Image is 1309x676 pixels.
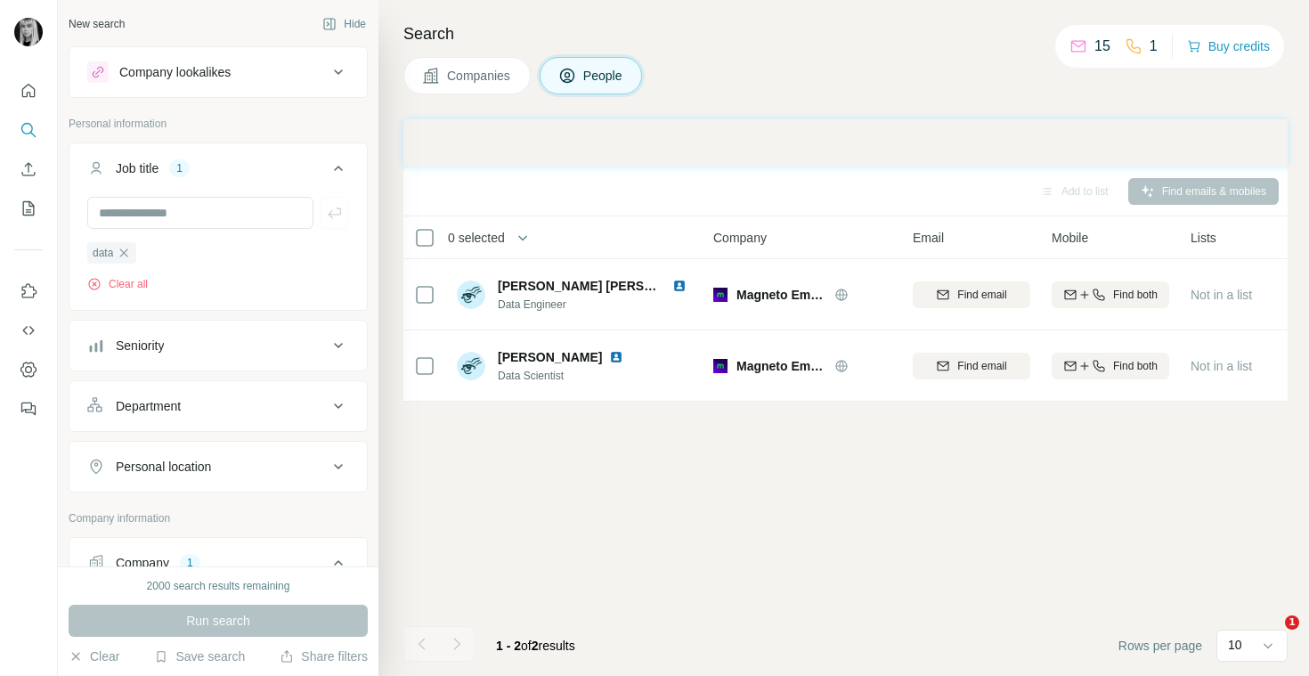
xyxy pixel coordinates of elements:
div: 1 [180,555,200,571]
img: Avatar [457,352,485,380]
span: Magneto Empleos [736,357,825,375]
span: Rows per page [1118,637,1202,655]
span: People [583,67,624,85]
img: Avatar [14,18,43,46]
span: Lists [1191,229,1216,247]
button: Company lookalikes [69,51,367,94]
span: [PERSON_NAME] [PERSON_NAME] [498,279,711,293]
button: Share filters [280,647,368,665]
button: Search [14,114,43,146]
img: LinkedIn logo [609,350,623,364]
p: 15 [1094,36,1110,57]
button: Buy credits [1187,34,1270,59]
span: of [521,639,532,653]
button: Feedback [14,393,43,425]
div: New search [69,16,125,32]
span: Find email [957,287,1006,303]
button: My lists [14,192,43,224]
span: 1 [1285,615,1299,630]
span: 0 selected [448,229,505,247]
img: LinkedIn logo [672,279,687,293]
span: Find both [1113,287,1158,303]
button: Use Surfe API [14,314,43,346]
span: results [496,639,575,653]
div: 2000 search results remaining [147,578,290,594]
button: Find both [1052,353,1169,379]
button: Clear all [87,276,148,292]
span: Not in a list [1191,359,1252,373]
iframe: Intercom live chat [1248,615,1291,658]
span: Data Scientist [498,368,630,384]
button: Save search [154,647,245,665]
button: Use Surfe on LinkedIn [14,275,43,307]
p: 10 [1228,636,1242,654]
span: Not in a list [1191,288,1252,302]
button: Seniority [69,324,367,367]
span: 2 [532,639,539,653]
button: Personal location [69,445,367,488]
button: Dashboard [14,354,43,386]
button: Find email [913,281,1030,308]
button: Quick start [14,75,43,107]
div: Seniority [116,337,164,354]
button: Hide [310,11,378,37]
span: Find email [957,358,1006,374]
span: Mobile [1052,229,1088,247]
span: Find both [1113,358,1158,374]
span: Company [713,229,767,247]
button: Department [69,385,367,428]
p: Company information [69,510,368,526]
span: Email [913,229,944,247]
span: Data Engineer [498,297,694,313]
div: Company lookalikes [119,63,231,81]
iframe: Banner [403,119,1288,167]
button: Clear [69,647,119,665]
div: Department [116,397,181,415]
img: Logo of Magneto Empleos [713,288,728,302]
p: 1 [1150,36,1158,57]
div: Company [116,554,169,572]
button: Enrich CSV [14,153,43,185]
button: Find email [913,353,1030,379]
div: Job title [116,159,159,177]
span: Magneto Empleos [736,286,825,304]
span: data [93,245,113,261]
button: Job title1 [69,147,367,197]
button: Find both [1052,281,1169,308]
p: Personal information [69,116,368,132]
span: [PERSON_NAME] [498,348,602,366]
img: Logo of Magneto Empleos [713,359,728,373]
img: Avatar [457,281,485,309]
div: 1 [169,160,190,176]
button: Company1 [69,542,367,591]
div: Personal location [116,458,211,476]
span: 1 - 2 [496,639,521,653]
h4: Search [403,21,1288,46]
span: Companies [447,67,512,85]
